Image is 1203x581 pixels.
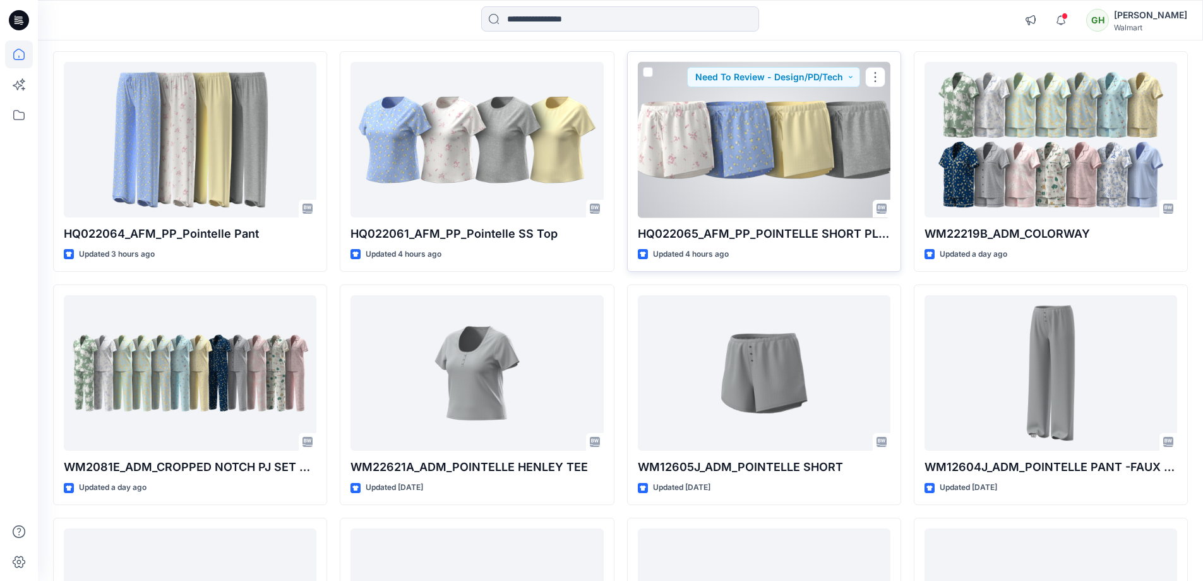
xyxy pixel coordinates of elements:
[925,225,1177,243] p: WM22219B_ADM_COLORWAY
[925,458,1177,476] p: WM12604J_ADM_POINTELLE PANT -FAUX FLY & BUTTONS + PICOT
[940,481,997,494] p: Updated [DATE]
[638,225,890,243] p: HQ022065_AFM_PP_POINTELLE SHORT PLUS
[638,295,890,451] a: WM12605J_ADM_POINTELLE SHORT
[350,225,603,243] p: HQ022061_AFM_PP_Pointelle SS Top
[79,481,147,494] p: Updated a day ago
[653,248,729,261] p: Updated 4 hours ago
[925,62,1177,218] a: WM22219B_ADM_COLORWAY
[79,248,155,261] p: Updated 3 hours ago
[350,458,603,476] p: WM22621A_ADM_POINTELLE HENLEY TEE
[1114,8,1187,23] div: [PERSON_NAME]
[64,458,316,476] p: WM2081E_ADM_CROPPED NOTCH PJ SET w/ STRAIGHT HEM TOP_COLORWAY
[350,295,603,451] a: WM22621A_ADM_POINTELLE HENLEY TEE
[653,481,710,494] p: Updated [DATE]
[350,62,603,218] a: HQ022061_AFM_PP_Pointelle SS Top
[1086,9,1109,32] div: GH
[366,248,441,261] p: Updated 4 hours ago
[64,225,316,243] p: HQ022064_AFM_PP_Pointelle Pant
[366,481,423,494] p: Updated [DATE]
[940,248,1007,261] p: Updated a day ago
[64,62,316,218] a: HQ022064_AFM_PP_Pointelle Pant
[638,458,890,476] p: WM12605J_ADM_POINTELLE SHORT
[638,62,890,218] a: HQ022065_AFM_PP_POINTELLE SHORT PLUS
[64,295,316,451] a: WM2081E_ADM_CROPPED NOTCH PJ SET w/ STRAIGHT HEM TOP_COLORWAY
[925,295,1177,451] a: WM12604J_ADM_POINTELLE PANT -FAUX FLY & BUTTONS + PICOT
[1114,23,1187,32] div: Walmart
